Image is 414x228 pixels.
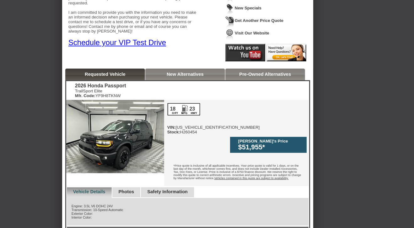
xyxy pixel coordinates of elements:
a: Get Another Price Quote [235,18,283,23]
b: VIN: [167,125,176,130]
img: Icon_GetQuote.png [225,16,234,28]
a: Safety Information [147,189,188,194]
b: Stock: [167,130,180,134]
div: [PERSON_NAME]'s Price [238,139,304,143]
a: Photos [119,189,134,194]
a: Schedule your VIP Test Drive [68,38,166,47]
div: *Price quote is inclusive of all applicable incentives. Your price quote is valid for 1 days, or ... [164,159,309,186]
div: TrailSport Elite YF9H8TKNW [75,89,126,98]
div: 23 [189,106,196,112]
div: $51,955* [238,143,304,151]
a: Visit Our Website [235,31,269,35]
a: Requested Vehicle [85,72,126,77]
a: Pre-Owned Alternatives [239,72,291,77]
img: Icon_VisitWebsite.png [225,29,234,40]
a: New Specials [235,6,261,10]
img: Icon_Youtube2.png [225,44,265,61]
b: Mfr. Code: [75,93,95,98]
div: [US_VEHICLE_IDENTIFICATION_NUMBER] H260454 [167,103,260,134]
u: Vehicles contained in this quote are subject to availability. [214,177,288,180]
div: 2026 Honda Passport [75,83,126,89]
img: 2026 Honda Passport [66,100,164,173]
img: Icon_LiveChat2.png [266,44,306,61]
a: Vehicle Details [73,189,105,194]
a: New Alternatives [167,72,204,77]
div: Engine: 3.5L V6 DOHC 24V Transmission: 10-Speed Automatic Exterior Color: Interior Color: [66,198,309,226]
img: Icon_WeeklySpecials.png [225,4,234,15]
div: 18 [169,106,176,112]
